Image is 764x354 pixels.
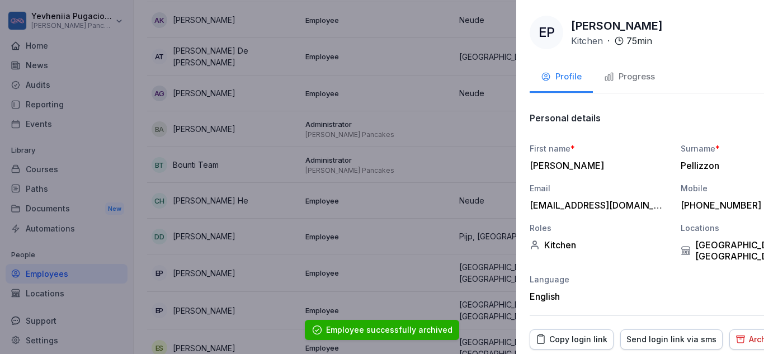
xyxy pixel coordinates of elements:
[530,182,669,194] div: Email
[536,333,607,346] div: Copy login link
[530,63,593,93] button: Profile
[530,291,669,302] div: English
[530,16,563,49] div: EP
[626,333,716,346] div: Send login link via sms
[530,112,601,124] p: Personal details
[604,70,655,83] div: Progress
[530,239,669,251] div: Kitchen
[530,222,669,234] div: Roles
[593,63,666,93] button: Progress
[530,160,664,171] div: [PERSON_NAME]
[530,143,669,154] div: First name
[530,329,614,350] button: Copy login link
[571,34,603,48] p: Kitchen
[571,17,663,34] p: [PERSON_NAME]
[620,329,723,350] button: Send login link via sms
[530,273,669,285] div: Language
[530,200,664,211] div: [EMAIL_ADDRESS][DOMAIN_NAME]
[571,34,652,48] div: ·
[626,34,652,48] p: 75 min
[541,70,582,83] div: Profile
